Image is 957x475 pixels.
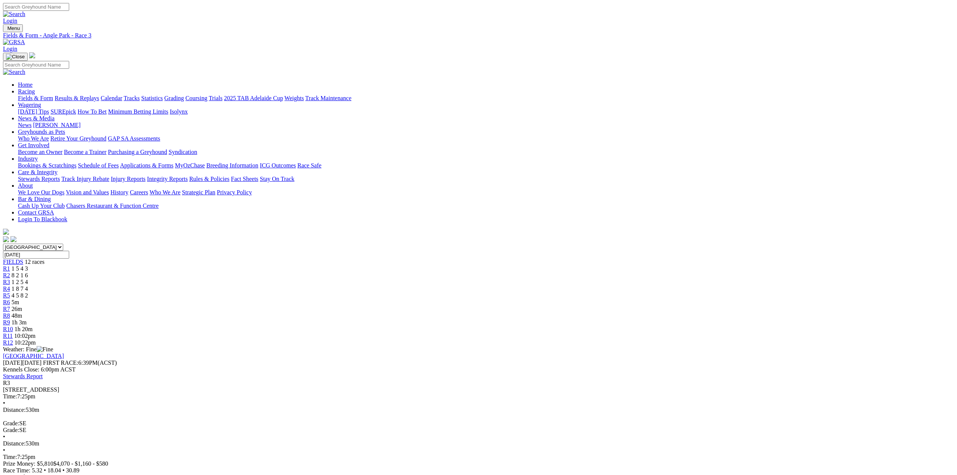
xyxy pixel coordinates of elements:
[12,279,28,285] span: 1 2 5 4
[3,386,948,393] div: [STREET_ADDRESS]
[3,373,43,379] a: Stewards Report
[3,454,17,460] span: Time:
[3,279,10,285] span: R3
[3,299,10,305] span: R6
[18,115,55,121] a: News & Media
[3,427,948,434] div: SE
[3,286,10,292] a: R4
[3,259,23,265] a: FIELDS
[3,46,17,52] a: Login
[18,81,33,88] a: Home
[3,69,25,75] img: Search
[18,95,948,102] div: Racing
[3,420,19,426] span: Grade:
[18,189,64,195] a: We Love Our Dogs
[32,467,42,474] span: 5.32
[12,306,22,312] span: 26m
[3,339,13,346] a: R12
[3,53,28,61] button: Toggle navigation
[3,236,9,242] img: facebook.svg
[6,54,25,60] img: Close
[3,346,53,352] span: Weather: Fine
[3,319,10,326] a: R9
[3,333,13,339] a: R11
[18,149,62,155] a: Become an Owner
[18,88,35,95] a: Racing
[18,182,33,189] a: About
[18,135,948,142] div: Greyhounds as Pets
[62,467,65,474] span: •
[25,259,44,265] span: 12 races
[66,203,159,209] a: Chasers Restaurant & Function Centre
[53,460,108,467] span: $4,070 - $1,160 - $580
[12,272,28,278] span: 8 2 1 6
[297,162,321,169] a: Race Safe
[18,176,60,182] a: Stewards Reports
[305,95,351,101] a: Track Maintenance
[15,339,36,346] span: 10:22pm
[3,312,10,319] a: R8
[3,407,948,413] div: 530m
[120,162,173,169] a: Applications & Forms
[18,196,51,202] a: Bar & Dining
[130,189,148,195] a: Careers
[7,25,20,31] span: Menu
[12,265,28,272] span: 1 5 4 3
[3,366,948,373] div: Kennels Close: 6:00pm ACST
[224,95,283,101] a: 2025 TAB Adelaide Cup
[170,108,188,115] a: Isolynx
[3,353,64,359] a: [GEOGRAPHIC_DATA]
[3,272,10,278] a: R2
[18,102,41,108] a: Wagering
[3,251,69,259] input: Select date
[3,467,30,474] span: Race Time:
[18,129,65,135] a: Greyhounds as Pets
[164,95,184,101] a: Grading
[66,189,109,195] a: Vision and Values
[3,360,22,366] span: [DATE]
[12,292,28,299] span: 4 5 8 2
[260,162,296,169] a: ICG Outcomes
[18,135,49,142] a: Who We Are
[12,319,27,326] span: 1h 3m
[3,460,948,467] div: Prize Money: $5,810
[3,292,10,299] a: R5
[43,360,117,366] span: 6:39PM(ACST)
[18,95,53,101] a: Fields & Form
[61,176,109,182] a: Track Injury Rebate
[37,346,53,353] img: Fine
[18,189,948,196] div: About
[18,122,31,128] a: News
[10,236,16,242] img: twitter.svg
[182,189,215,195] a: Strategic Plan
[124,95,140,101] a: Tracks
[3,18,17,24] a: Login
[44,467,46,474] span: •
[78,108,107,115] a: How To Bet
[18,142,49,148] a: Get Involved
[3,265,10,272] a: R1
[18,155,38,162] a: Industry
[18,176,948,182] div: Care & Integrity
[33,122,80,128] a: [PERSON_NAME]
[3,393,948,400] div: 7:25pm
[3,32,948,39] a: Fields & Form - Angle Park - Race 3
[18,203,948,209] div: Bar & Dining
[3,440,25,447] span: Distance:
[3,393,17,400] span: Time:
[18,108,948,115] div: Wagering
[3,326,13,332] a: R10
[3,407,25,413] span: Distance:
[18,203,65,209] a: Cash Up Your Club
[108,135,160,142] a: GAP SA Assessments
[3,39,25,46] img: GRSA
